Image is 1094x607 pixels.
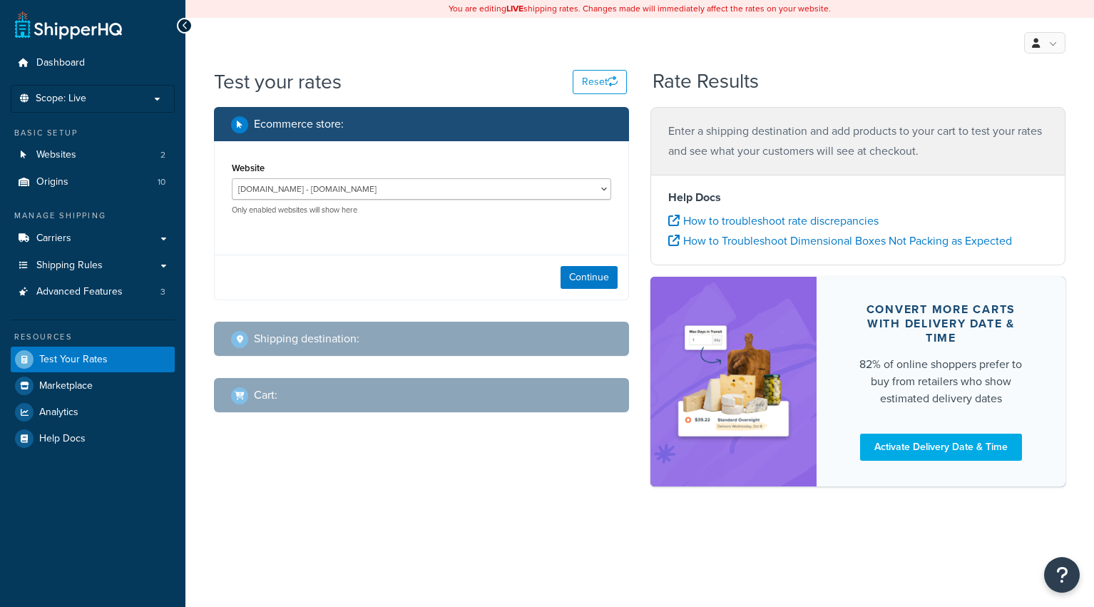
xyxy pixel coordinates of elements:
[39,407,78,419] span: Analytics
[11,169,175,195] li: Origins
[860,434,1022,461] a: Activate Delivery Date & Time
[11,225,175,252] a: Carriers
[668,213,879,229] a: How to troubleshoot rate discrepancies
[36,260,103,272] span: Shipping Rules
[11,210,175,222] div: Manage Shipping
[232,205,611,215] p: Only enabled websites will show here
[254,389,277,402] h2: Cart :
[36,176,68,188] span: Origins
[36,286,123,298] span: Advanced Features
[11,279,175,305] a: Advanced Features3
[214,68,342,96] h1: Test your rates
[1044,557,1080,593] button: Open Resource Center
[851,302,1031,345] div: Convert more carts with delivery date & time
[11,142,175,168] a: Websites2
[158,176,165,188] span: 10
[11,399,175,425] a: Analytics
[160,149,165,161] span: 2
[39,380,93,392] span: Marketplace
[254,118,344,131] h2: Ecommerce store :
[160,286,165,298] span: 3
[36,93,86,105] span: Scope: Live
[668,189,1048,206] h4: Help Docs
[36,233,71,245] span: Carriers
[11,331,175,343] div: Resources
[653,71,759,93] h2: Rate Results
[36,57,85,69] span: Dashboard
[668,233,1012,249] a: How to Troubleshoot Dimensional Boxes Not Packing as Expected
[561,266,618,289] button: Continue
[11,373,175,399] a: Marketplace
[11,253,175,279] a: Shipping Rules
[672,298,795,465] img: feature-image-ddt-36eae7f7280da8017bfb280eaccd9c446f90b1fe08728e4019434db127062ab4.png
[39,354,108,366] span: Test Your Rates
[573,70,627,94] button: Reset
[36,149,76,161] span: Websites
[254,332,359,345] h2: Shipping destination :
[11,169,175,195] a: Origins10
[668,121,1048,161] p: Enter a shipping destination and add products to your cart to test your rates and see what your c...
[232,163,265,173] label: Website
[11,50,175,76] a: Dashboard
[11,426,175,452] a: Help Docs
[11,347,175,372] a: Test Your Rates
[39,433,86,445] span: Help Docs
[851,356,1031,407] div: 82% of online shoppers prefer to buy from retailers who show estimated delivery dates
[11,279,175,305] li: Advanced Features
[506,2,523,15] b: LIVE
[11,127,175,139] div: Basic Setup
[11,142,175,168] li: Websites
